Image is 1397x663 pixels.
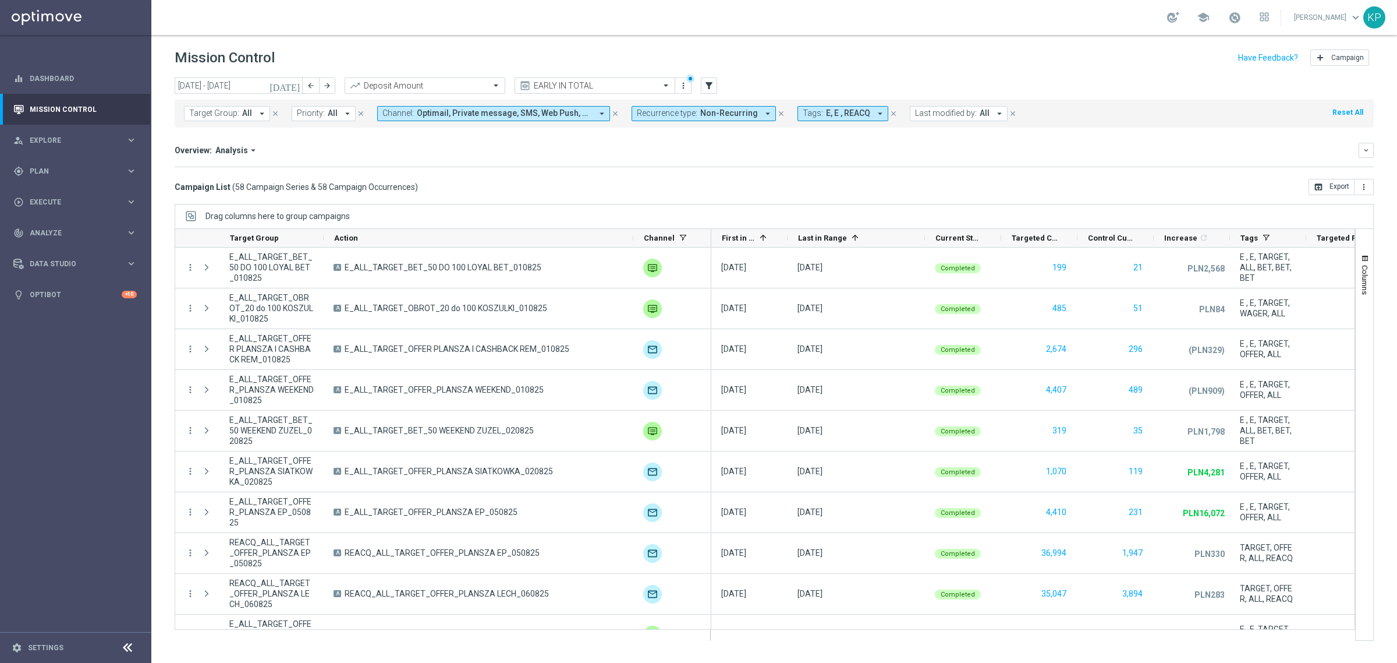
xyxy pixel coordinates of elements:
button: equalizer Dashboard [13,74,137,83]
button: Analysis arrow_drop_down [212,145,262,156]
div: Dashboard [13,63,137,94]
span: REACQ_ALL_TARGET_OFFER_PLANSZA LECH_060825 [229,578,314,609]
div: Mission Control [13,94,137,125]
div: 01 Aug 2025, Friday [721,262,746,273]
button: 296 [1127,342,1144,357]
span: Increase [1164,234,1197,242]
input: Have Feedback? [1238,54,1298,62]
img: Private message [643,422,662,440]
div: 01 Aug 2025, Friday [797,303,822,313]
span: E , E, TARGET, OFFER, ALL [1240,624,1296,645]
h3: Overview: [175,145,212,156]
span: E , E, TARGET, OFFER, ALL [1240,461,1296,482]
div: Explore [13,135,126,146]
button: 36,994 [1040,546,1068,560]
span: Non-Recurring [700,108,758,118]
multiple-options-button: Export to CSV [1309,182,1374,191]
button: 319 [1051,424,1068,438]
div: Execute [13,197,126,207]
h1: Mission Control [175,50,275,66]
i: arrow_drop_down [342,108,353,119]
i: arrow_drop_down [875,108,885,119]
button: add Campaign [1310,50,1369,66]
span: First in Range [722,234,755,242]
img: Private message [643,299,662,318]
colored-tag: Completed [935,262,981,273]
span: E , E, TARGET, ALL, BET, BET, BET [1240,252,1296,283]
button: more_vert [185,548,196,558]
span: Last in Range [798,234,847,242]
div: Optimail [643,585,662,604]
div: 02 Aug 2025, Saturday [797,425,822,436]
span: All [980,108,990,118]
img: Private message [643,626,662,644]
button: more_vert [185,425,196,436]
colored-tag: Completed [935,466,981,477]
i: close [357,110,365,118]
div: There are unsaved changes [686,75,694,83]
button: 881 [1127,627,1144,642]
div: 02 Aug 2025, Saturday [721,466,746,477]
button: more_vert [678,79,689,93]
button: 119 [1127,464,1144,479]
span: E_ALL_TARGET_BET_50 WEEKEND ZUZEL_020825 [345,425,534,436]
p: (PLN909) [1189,386,1225,396]
h3: Campaign List [175,182,418,192]
span: A [334,427,341,434]
button: arrow_forward [319,77,335,94]
colored-tag: Completed [935,548,981,559]
span: E_ALL_TARGET_OFFER_PLANSZA EP_050825 [345,507,517,517]
span: E_ALL_TARGET_OFFER_PLANSZA WEEKEND_010825 [345,385,544,395]
span: E_ALL_TARGET_BET_50 DO 100 LOYAL BET_010825 [345,262,541,273]
div: Optimail [643,544,662,563]
div: 01 Aug 2025, Friday [797,262,822,273]
div: Optimail [643,463,662,481]
div: Plan [13,166,126,177]
i: close [271,110,279,118]
i: equalizer [13,73,24,84]
span: A [334,590,341,597]
div: KP [1363,6,1385,29]
i: track_changes [13,228,24,238]
span: Targeted Responders [1317,234,1363,242]
div: Data Studio [13,259,126,269]
a: Mission Control [30,94,137,125]
span: E, E , REACQ [826,108,870,118]
button: Channel: Optimail, Private message, SMS, Web Push, XtremePush arrow_drop_down [377,106,610,121]
button: more_vert [1355,179,1374,195]
span: E , E, TARGET, ALL, BET, BET, BET [1240,415,1296,446]
span: Drag columns here to group campaigns [205,211,350,221]
div: lightbulb Optibot +10 [13,290,137,299]
span: REACQ_ALL_TARGET_OFFER_PLANSZA EP_050825 [345,548,540,558]
span: Plan [30,168,126,175]
span: E_ALL_TARGET_OFFER_PLANSZA EP_050825 [229,496,314,528]
button: Recurrence type: Non-Recurring arrow_drop_down [632,106,776,121]
span: All [242,108,252,118]
button: track_changes Analyze keyboard_arrow_right [13,228,137,238]
div: 02 Aug 2025, Saturday [797,466,822,477]
div: 05 Aug 2025, Tuesday [797,548,822,558]
span: A [334,386,341,393]
span: Completed [941,591,975,598]
colored-tag: Completed [935,303,981,314]
span: A [334,468,341,475]
i: keyboard_arrow_right [126,135,137,146]
i: more_vert [185,303,196,313]
span: 58 Campaign Series & 58 Campaign Occurrences [235,182,415,192]
button: Last modified by: All arrow_drop_down [910,106,1008,121]
div: 01 Aug 2025, Friday [721,344,746,354]
i: gps_fixed [13,166,24,177]
span: E_ALL_TARGET_OBROT_20 do 100 KOSZULKI_010825 [229,292,314,324]
img: Optimail [643,381,662,400]
i: more_vert [185,385,196,395]
span: E , E, TARGET, OFFER, ALL [1240,379,1296,400]
i: more_vert [185,507,196,517]
i: add [1316,53,1325,62]
i: trending_up [349,80,361,91]
i: keyboard_arrow_down [1362,146,1370,154]
a: Settings [28,644,63,651]
span: All [328,108,338,118]
img: Optimail [643,503,662,522]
